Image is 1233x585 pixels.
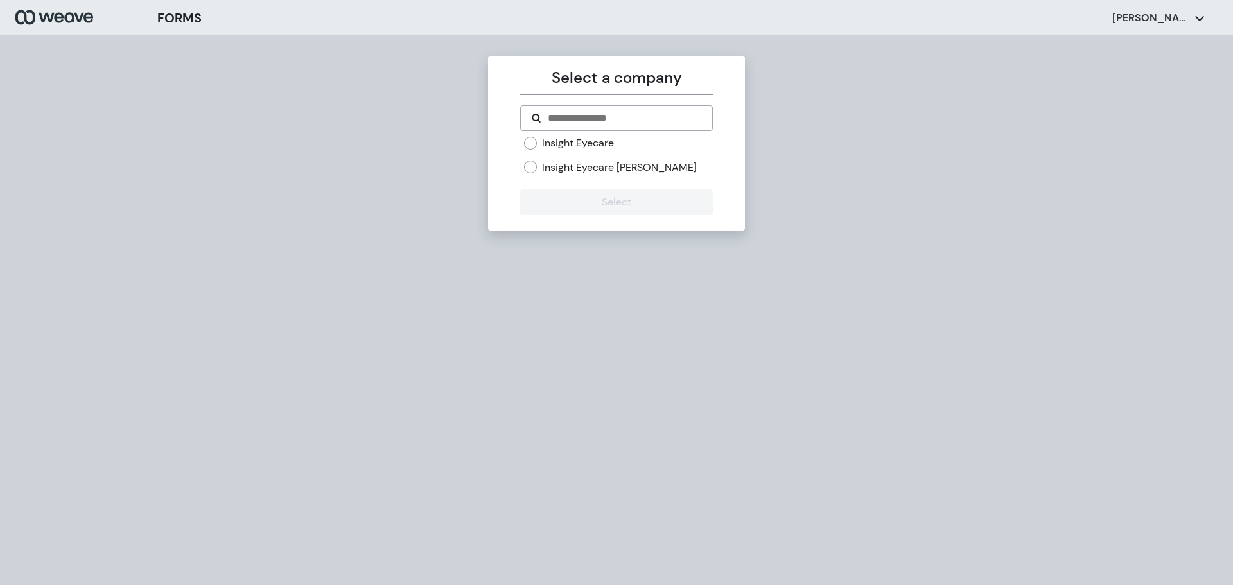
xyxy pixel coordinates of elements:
[542,161,697,175] label: Insight Eyecare [PERSON_NAME]
[520,66,712,89] p: Select a company
[520,189,712,215] button: Select
[547,110,701,126] input: Search
[1112,11,1189,25] p: [PERSON_NAME]
[542,136,614,150] label: Insight Eyecare
[157,8,202,28] h3: FORMS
